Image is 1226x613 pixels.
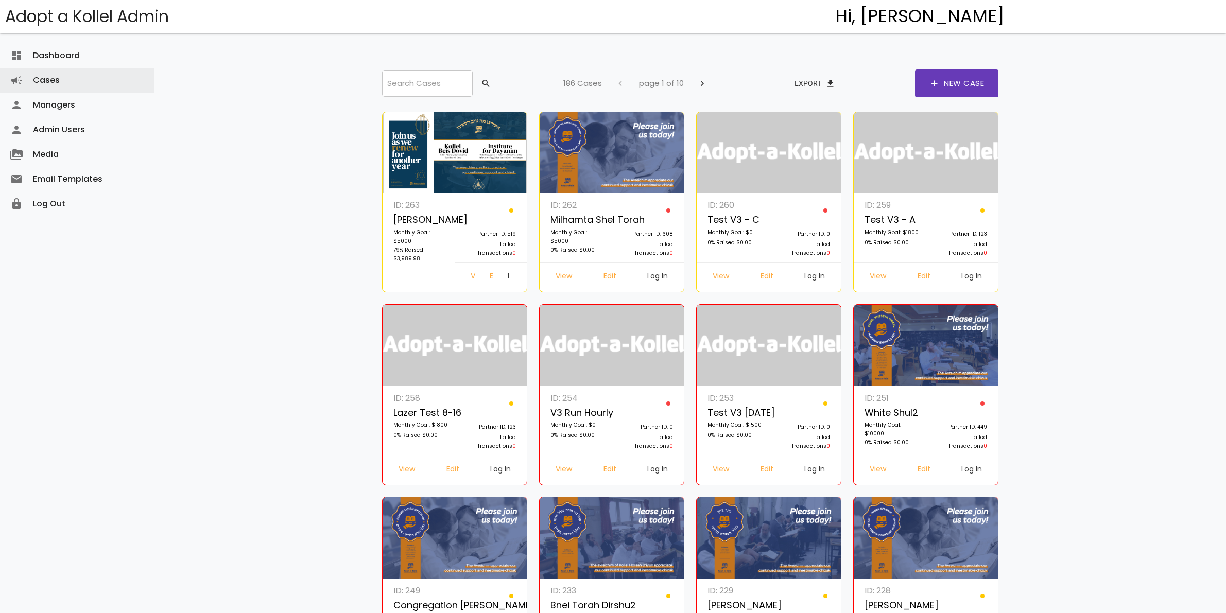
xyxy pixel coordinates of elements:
a: Partner ID: 0 Failed Transactions0 [769,391,836,456]
img: gM9otKFzWa.1cJf6P50v4.jpg [697,497,841,579]
a: Edit [595,268,625,287]
span: chevron_right [697,74,707,93]
p: Monthly Goal: $5000 [550,228,606,246]
p: 186 Cases [563,77,602,90]
img: logonobg.png [540,305,684,386]
a: Log In [796,268,833,287]
p: Partner ID: 0 [774,230,830,240]
a: Edit [595,461,625,480]
a: Partner ID: 0 Failed Transactions0 [769,198,836,262]
p: Partner ID: 0 [617,423,673,433]
p: ID: 258 [393,391,449,405]
p: Failed Transactions [460,240,516,257]
span: 0 [826,442,830,450]
a: ID: 253 Test V3 [DATE] Monthly Goal: $1500 0% Raised $0.00 [702,391,769,456]
p: Failed Transactions [774,240,830,257]
button: search [473,74,497,93]
p: Monthly Goal: $10000 [865,421,920,438]
p: 0% Raised $0.00 [393,431,449,441]
a: Partner ID: 0 Failed Transactions0 [612,391,679,456]
p: 0% Raised $0.00 [550,431,606,441]
a: View [704,461,737,480]
p: ID: 260 [707,198,763,212]
button: chevron_right [689,74,716,93]
span: 0 [983,442,987,450]
span: file_download [825,74,836,93]
a: ID: 260 Test v3 - c Monthly Goal: $0 0% Raised $0.00 [702,198,769,262]
span: 0 [669,249,673,257]
p: ID: 259 [865,198,920,212]
span: 0 [826,249,830,257]
p: Failed Transactions [617,240,673,257]
a: Edit [481,268,500,287]
i: campaign [10,68,23,93]
a: View [547,268,580,287]
a: Partner ID: 123 Failed Transactions0 [926,198,993,262]
p: Monthly Goal: $1500 [707,421,763,431]
a: ID: 258 Lazer Test 8-16 Monthly Goal: $1800 0% Raised $0.00 [388,391,455,456]
img: 6GPLfb0Mk4.zBtvR2DLF4.png [854,305,998,386]
p: Partner ID: 123 [931,230,987,240]
a: Edit [752,268,782,287]
p: 79% Raised $3,989.98 [393,246,449,263]
a: Log In [953,268,990,287]
p: Partner ID: 449 [931,423,987,433]
p: Monthly Goal: $5000 [393,228,449,246]
a: Log In [953,461,990,480]
p: ID: 254 [550,391,606,405]
p: Monthly Goal: $1800 [393,421,449,431]
p: Partner ID: 608 [617,230,673,240]
p: Monthly Goal: $0 [707,228,763,238]
p: 0% Raised $0.00 [550,246,606,256]
span: search [481,74,491,93]
a: Partner ID: 519 Failed Transactions0 [455,198,522,262]
h4: Hi, [PERSON_NAME] [835,7,1005,26]
p: Partner ID: 0 [774,423,830,433]
p: Failed Transactions [460,433,516,450]
i: person [10,93,23,117]
p: page 1 of 10 [639,77,684,90]
a: Log In [499,268,519,287]
p: Partner ID: 519 [460,230,516,240]
p: 0% Raised $0.00 [707,431,763,441]
a: View [704,268,737,287]
a: Edit [438,461,468,480]
a: ID: 259 Test v3 - A Monthly Goal: $1800 0% Raised $0.00 [859,198,926,262]
p: Failed Transactions [617,433,673,450]
button: Exportfile_download [786,74,844,93]
a: Log In [639,461,676,480]
p: Monthly Goal: $0 [550,421,606,431]
p: ID: 229 [707,584,763,598]
i: lock [10,191,23,216]
span: 0 [669,442,673,450]
i: person [10,117,23,142]
img: logonobg.png [854,112,998,194]
a: Partner ID: 123 Failed Transactions0 [455,391,522,456]
a: addNew Case [915,69,998,97]
span: 0 [512,249,516,257]
a: ID: 263 [PERSON_NAME] Monthly Goal: $5000 79% Raised $3,989.98 [388,198,455,268]
p: 0% Raised $0.00 [865,438,920,448]
p: [PERSON_NAME] [393,212,449,228]
p: Failed Transactions [931,433,987,450]
span: add [929,69,940,97]
a: View [462,268,481,287]
p: Failed Transactions [931,240,987,257]
img: nqT0rzcf2C.M5AQECmsOx.jpg [383,497,527,579]
a: ID: 254 v3 run hourly Monthly Goal: $0 0% Raised $0.00 [545,391,612,456]
img: logonobg.png [697,305,841,386]
p: Test v3 - c [707,212,763,228]
a: Log In [796,461,833,480]
a: View [861,268,894,287]
span: 0 [983,249,987,257]
p: Lazer Test 8-16 [393,405,449,421]
a: ID: 262 Milhamta Shel Torah Monthly Goal: $5000 0% Raised $0.00 [545,198,612,262]
i: email [10,167,23,191]
i: perm_media [10,142,23,167]
p: v3 run hourly [550,405,606,421]
p: Test v3 - A [865,212,920,228]
p: ID: 233 [550,584,606,598]
a: ID: 251 White Shul2 Monthly Goal: $10000 0% Raised $0.00 [859,391,926,456]
a: View [547,461,580,480]
a: Log In [639,268,676,287]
